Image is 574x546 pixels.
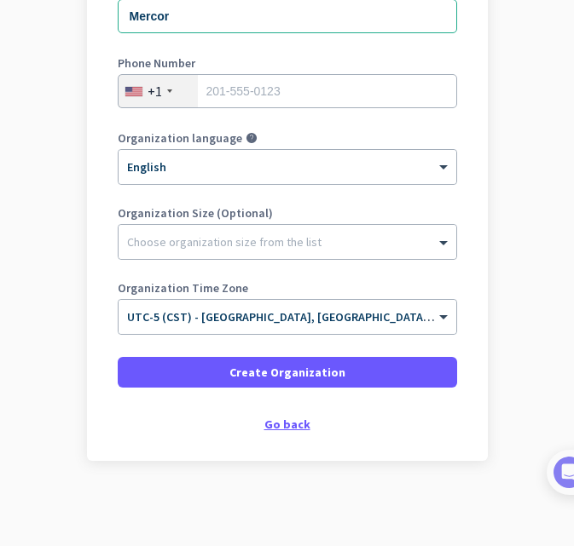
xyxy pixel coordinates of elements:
[118,207,457,219] label: Organization Size (Optional)
[148,83,162,100] div: +1
[118,132,242,144] label: Organization language
[118,418,457,430] div: Go back
[229,364,345,381] span: Create Organization
[246,132,258,144] i: help
[118,282,457,294] label: Organization Time Zone
[118,57,457,69] label: Phone Number
[118,357,457,388] button: Create Organization
[118,74,457,108] input: 201-555-0123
